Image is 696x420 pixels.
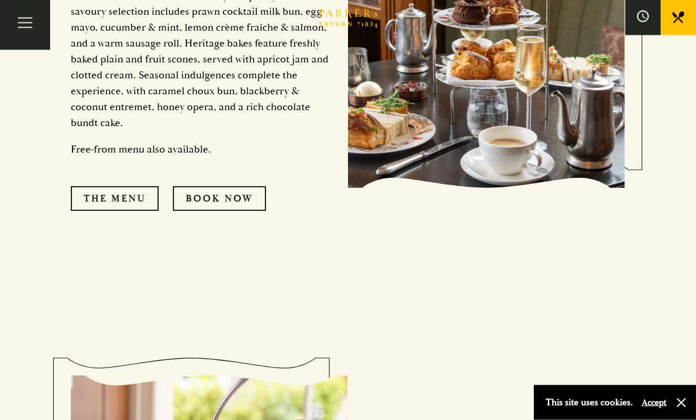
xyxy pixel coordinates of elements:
p: This site uses cookies. [546,394,633,411]
p: Free-from menu also available. [71,142,330,158]
a: The Menu [71,187,159,211]
a: Book Now [173,187,266,211]
button: Accept [642,397,667,408]
button: Close and accept [675,397,687,409]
